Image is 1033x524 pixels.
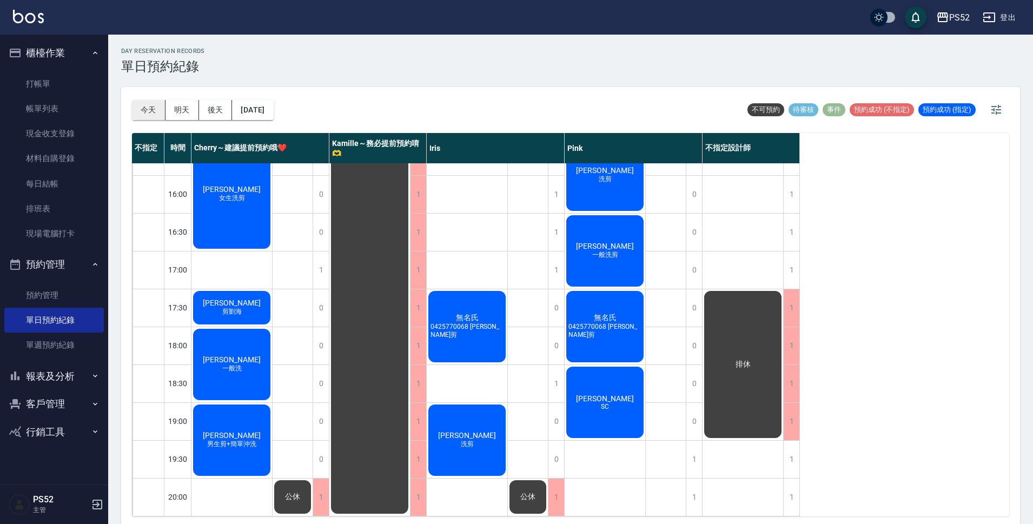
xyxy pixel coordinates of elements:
div: 19:30 [164,440,191,478]
div: 16:00 [164,175,191,213]
div: 1 [783,403,799,440]
span: [PERSON_NAME] [201,355,263,364]
span: 預約成功 (指定) [918,105,976,115]
span: 預約成功 (不指定) [850,105,914,115]
div: 0 [686,289,702,327]
a: 單日預約紀錄 [4,308,104,333]
div: 1 [548,251,564,289]
h3: 單日預約紀錄 [121,59,205,74]
span: [PERSON_NAME] [201,299,263,307]
a: 帳單列表 [4,96,104,121]
div: 1 [783,365,799,402]
span: 排休 [733,360,753,369]
div: 1 [783,479,799,516]
div: 1 [410,479,426,516]
div: 1 [548,479,564,516]
button: 明天 [165,100,199,120]
div: 1 [548,365,564,402]
div: Kamille～務必提前預約唷🫶 [329,133,427,163]
div: 0 [686,251,702,289]
span: 0425770068 [PERSON_NAME]剪 [428,323,506,340]
a: 預約管理 [4,283,104,308]
div: 1 [783,289,799,327]
div: 1 [686,441,702,478]
div: 0 [313,365,329,402]
div: 0 [686,403,702,440]
div: 1 [783,327,799,364]
div: 1 [410,327,426,364]
div: 1 [410,176,426,213]
span: 公休 [283,492,302,502]
span: [PERSON_NAME] [574,242,636,250]
button: 櫃檯作業 [4,39,104,67]
div: 不指定 [132,133,164,163]
div: 0 [686,365,702,402]
button: 報表及分析 [4,362,104,390]
button: save [905,6,926,28]
span: 待審核 [789,105,818,115]
span: 一般洗 [220,364,244,373]
div: 0 [548,289,564,327]
a: 單週預約紀錄 [4,333,104,357]
div: 1 [410,441,426,478]
div: 0 [548,327,564,364]
div: 1 [313,479,329,516]
div: 19:00 [164,402,191,440]
div: 1 [686,479,702,516]
span: SC [599,403,611,410]
div: 0 [313,327,329,364]
button: 今天 [132,100,165,120]
span: 事件 [823,105,845,115]
div: 1 [548,214,564,251]
div: 1 [313,251,329,289]
span: 一般洗剪 [590,250,620,260]
button: 行銷工具 [4,418,104,446]
a: 排班表 [4,196,104,221]
span: 洗剪 [597,175,614,184]
div: PS52 [949,11,970,24]
img: Person [9,494,30,515]
div: 1 [410,214,426,251]
div: Cherry～建議提前預約哦❤️ [191,133,329,163]
h5: PS52 [33,494,88,505]
div: 1 [410,365,426,402]
img: Logo [13,10,44,23]
div: 17:30 [164,289,191,327]
h2: day Reservation records [121,48,205,55]
div: 1 [783,214,799,251]
button: [DATE] [232,100,273,120]
button: 後天 [199,100,233,120]
span: 無名氏 [592,313,619,323]
button: 登出 [978,8,1020,28]
span: 公休 [518,492,538,502]
span: 洗剪 [459,440,476,449]
span: [PERSON_NAME] [201,431,263,440]
div: 1 [410,403,426,440]
div: 20:00 [164,478,191,516]
button: 預約管理 [4,250,104,278]
span: 無名氏 [454,313,481,323]
div: 0 [313,403,329,440]
div: 時間 [164,133,191,163]
button: 客戶管理 [4,390,104,418]
span: 男生剪+簡單沖洗 [205,440,259,449]
div: 17:00 [164,251,191,289]
div: 0 [548,441,564,478]
div: 0 [686,327,702,364]
div: 0 [686,176,702,213]
div: 1 [548,176,564,213]
a: 現金收支登錄 [4,121,104,146]
div: 0 [313,289,329,327]
span: [PERSON_NAME] [201,185,263,194]
span: [PERSON_NAME] [436,431,498,440]
div: 0 [313,176,329,213]
div: Iris [427,133,565,163]
span: 不可預約 [747,105,784,115]
div: 18:00 [164,327,191,364]
div: Pink [565,133,703,163]
div: 1 [410,251,426,289]
span: [PERSON_NAME] [574,166,636,175]
div: 不指定設計師 [703,133,800,163]
div: 1 [783,251,799,289]
div: 16:30 [164,213,191,251]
